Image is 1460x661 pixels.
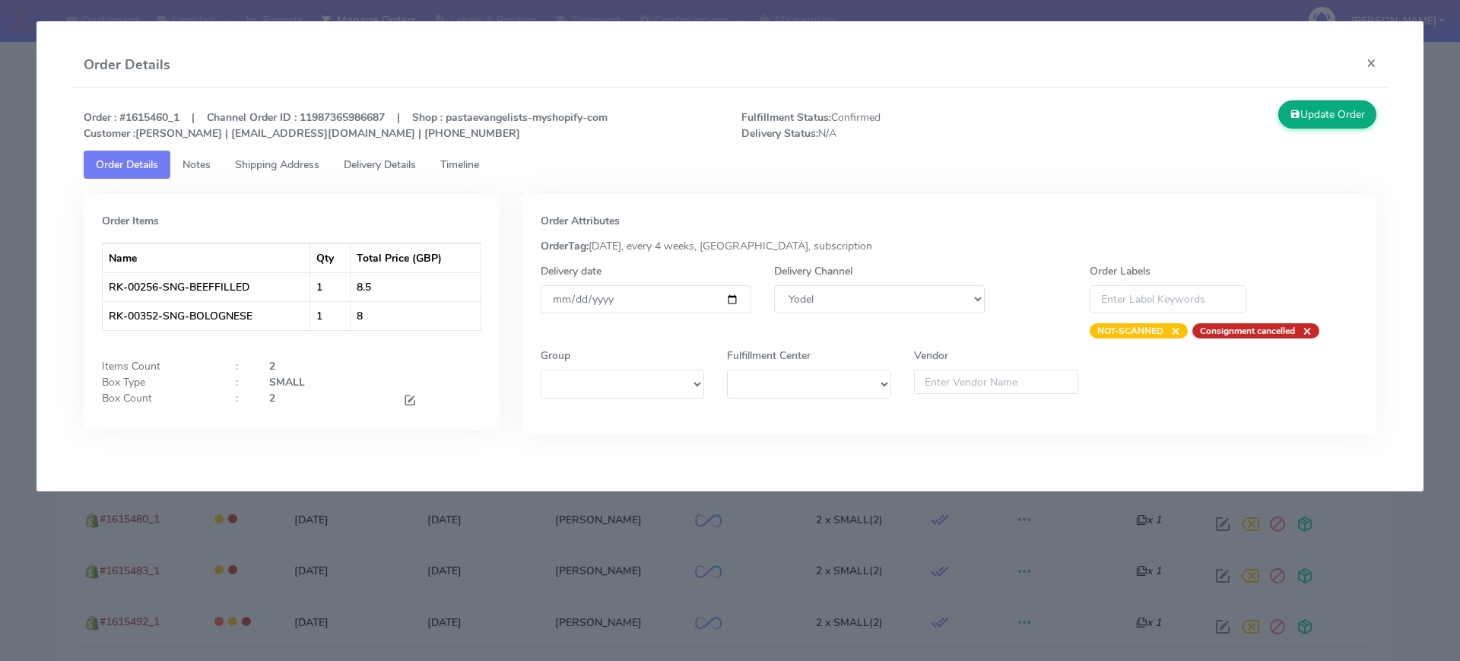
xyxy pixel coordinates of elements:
div: Box Count [90,390,224,411]
div: : [224,358,258,374]
label: Delivery date [541,263,601,279]
td: RK-00352-SNG-BOLOGNESE [103,301,311,330]
th: Name [103,243,311,272]
span: Shipping Address [235,157,319,172]
ul: Tabs [84,151,1377,179]
span: Confirmed N/A [730,110,1059,141]
button: Update Order [1278,100,1377,129]
strong: Order Items [102,214,159,228]
strong: Fulfillment Status: [741,110,831,125]
label: Delivery Channel [774,263,852,279]
div: Box Type [90,374,224,390]
span: × [1163,323,1180,338]
strong: NOT-SCANNED [1097,325,1163,337]
label: Vendor [914,348,948,364]
strong: 2 [269,391,275,405]
strong: Order Attributes [541,214,620,228]
strong: Delivery Status: [741,126,818,141]
span: Delivery Details [344,157,416,172]
td: RK-00256-SNG-BEEFFILLED [103,272,311,301]
td: 1 [310,272,351,301]
div: : [224,390,258,411]
label: Order Labels [1090,263,1151,279]
label: Fulfillment Center [727,348,811,364]
div: : [224,374,258,390]
strong: SMALL [269,375,305,389]
button: Close [1354,43,1389,83]
td: 8 [351,301,480,330]
td: 1 [310,301,351,330]
span: × [1295,323,1312,338]
th: Qty [310,243,351,272]
input: Enter Label Keywords [1090,285,1246,313]
strong: Order : #1615460_1 | Channel Order ID : 11987365986687 | Shop : pastaevangelists-myshopify-com [P... [84,110,608,141]
span: Notes [182,157,211,172]
label: Group [541,348,570,364]
strong: OrderTag: [541,239,589,253]
th: Total Price (GBP) [351,243,480,272]
strong: Consignment cancelled [1200,325,1295,337]
h4: Order Details [84,55,170,75]
span: Order Details [96,157,158,172]
div: Items Count [90,358,224,374]
input: Enter Vendor Name [914,370,1078,394]
td: 8.5 [351,272,480,301]
strong: 2 [269,359,275,373]
span: Timeline [440,157,479,172]
strong: Customer : [84,126,135,141]
div: [DATE], every 4 weeks, [GEOGRAPHIC_DATA], subscription [529,238,1370,254]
